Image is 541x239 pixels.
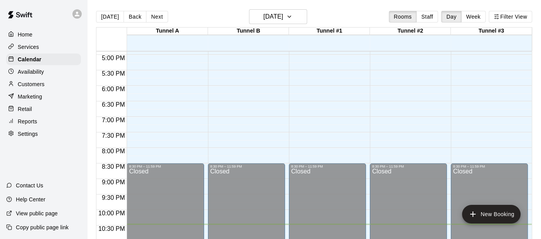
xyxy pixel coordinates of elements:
button: add [462,205,520,223]
button: Week [461,11,486,23]
span: 5:00 PM [100,55,127,61]
div: Tunnel B [208,28,289,35]
div: Tunnel #2 [370,28,451,35]
p: View public page [16,210,58,217]
button: Day [441,11,461,23]
p: Retail [18,105,32,113]
span: 6:00 PM [100,86,127,92]
button: Next [146,11,168,23]
p: Availability [18,68,44,76]
span: 5:30 PM [100,70,127,77]
p: Services [18,43,39,51]
button: Rooms [389,11,417,23]
a: Settings [6,128,81,140]
div: 8:30 PM – 11:59 PM [129,165,201,168]
button: [DATE] [96,11,124,23]
a: Home [6,29,81,40]
a: Services [6,41,81,53]
p: Copy public page link [16,223,69,231]
span: 7:00 PM [100,117,127,123]
a: Availability [6,66,81,78]
span: 8:00 PM [100,148,127,154]
h6: [DATE] [263,11,283,22]
span: 9:30 PM [100,194,127,201]
div: 8:30 PM – 11:59 PM [453,165,526,168]
button: Back [124,11,146,23]
div: Tunnel #1 [289,28,370,35]
a: Retail [6,103,81,115]
p: Reports [18,118,37,125]
span: 6:30 PM [100,101,127,108]
p: Customers [18,80,45,88]
span: 10:30 PM [96,225,127,232]
button: Filter View [489,11,532,23]
p: Calendar [18,55,41,63]
span: 10:00 PM [96,210,127,216]
div: Tunnel A [127,28,208,35]
p: Settings [18,130,38,138]
span: 9:00 PM [100,179,127,185]
a: Marketing [6,91,81,102]
a: Reports [6,116,81,127]
p: Home [18,31,33,38]
div: 8:30 PM – 11:59 PM [291,165,364,168]
p: Marketing [18,93,42,100]
span: 8:30 PM [100,163,127,170]
div: Tunnel #3 [451,28,532,35]
a: Calendar [6,54,81,65]
button: Staff [416,11,438,23]
a: Customers [6,78,81,90]
div: 8:30 PM – 11:59 PM [210,165,283,168]
p: Contact Us [16,182,43,189]
div: 8:30 PM – 11:59 PM [372,165,445,168]
span: 7:30 PM [100,132,127,139]
button: [DATE] [249,9,307,24]
p: Help Center [16,196,45,203]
